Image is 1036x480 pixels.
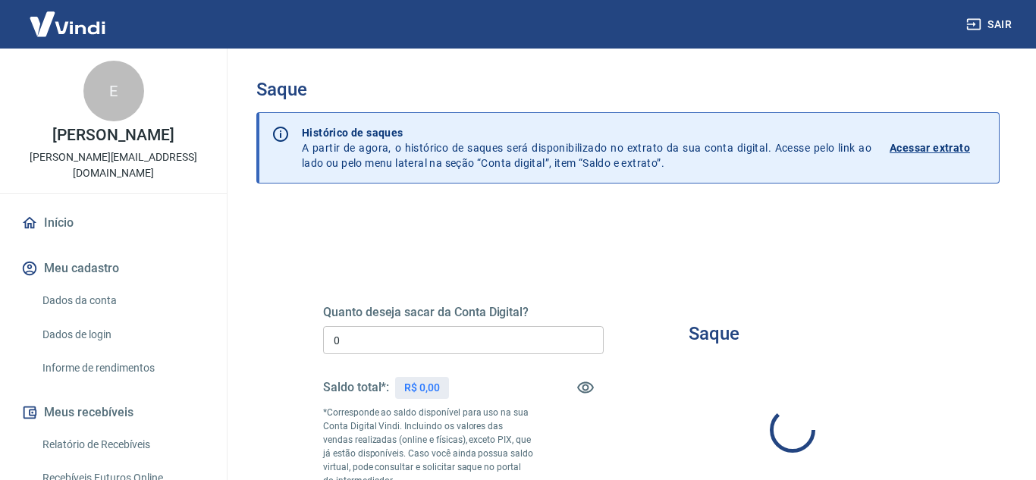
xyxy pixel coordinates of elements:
[890,125,987,171] a: Acessar extrato
[256,79,1000,100] h3: Saque
[404,380,440,396] p: R$ 0,00
[890,140,970,155] p: Acessar extrato
[52,127,174,143] p: [PERSON_NAME]
[18,206,209,240] a: Início
[689,323,739,344] h3: Saque
[323,305,604,320] h5: Quanto deseja sacar da Conta Digital?
[12,149,215,181] p: [PERSON_NAME][EMAIL_ADDRESS][DOMAIN_NAME]
[36,353,209,384] a: Informe de rendimentos
[18,1,117,47] img: Vindi
[963,11,1018,39] button: Sair
[36,319,209,350] a: Dados de login
[36,285,209,316] a: Dados da conta
[83,61,144,121] div: E
[323,380,389,395] h5: Saldo total*:
[18,252,209,285] button: Meu cadastro
[18,396,209,429] button: Meus recebíveis
[36,429,209,460] a: Relatório de Recebíveis
[302,125,871,140] p: Histórico de saques
[302,125,871,171] p: A partir de agora, o histórico de saques será disponibilizado no extrato da sua conta digital. Ac...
